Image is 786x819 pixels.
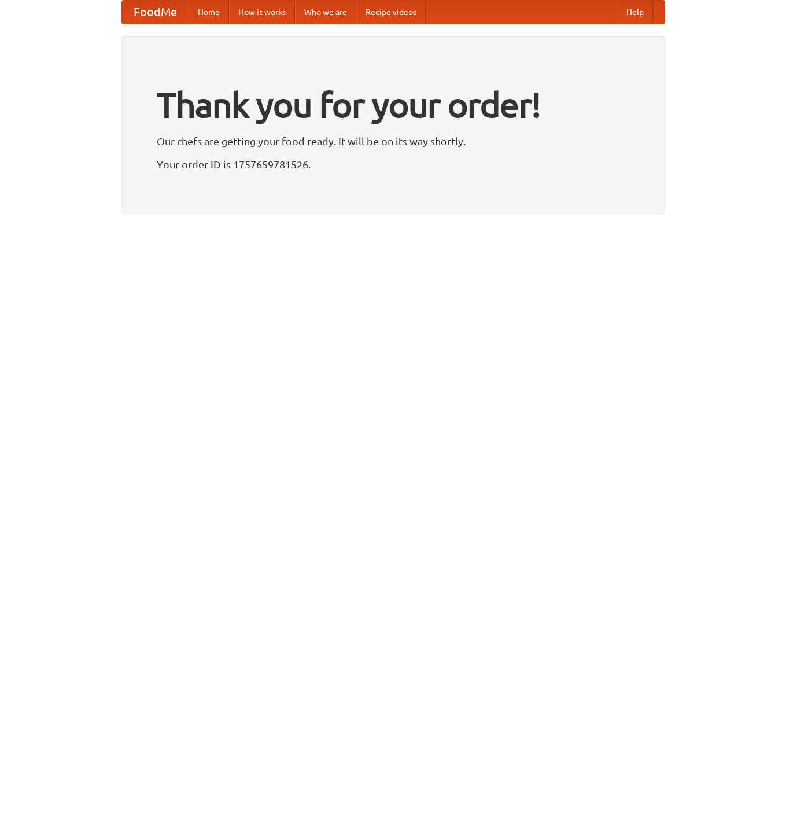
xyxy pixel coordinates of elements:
a: How it works [229,1,295,24]
a: FoodMe [122,1,189,24]
a: Help [617,1,653,24]
a: Recipe videos [356,1,426,24]
p: Our chefs are getting your food ready. It will be on its way shortly. [157,133,630,150]
a: Home [189,1,229,24]
p: Your order ID is 1757659781526. [157,156,630,173]
a: Who we are [295,1,356,24]
h1: Thank you for your order! [157,77,630,133]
